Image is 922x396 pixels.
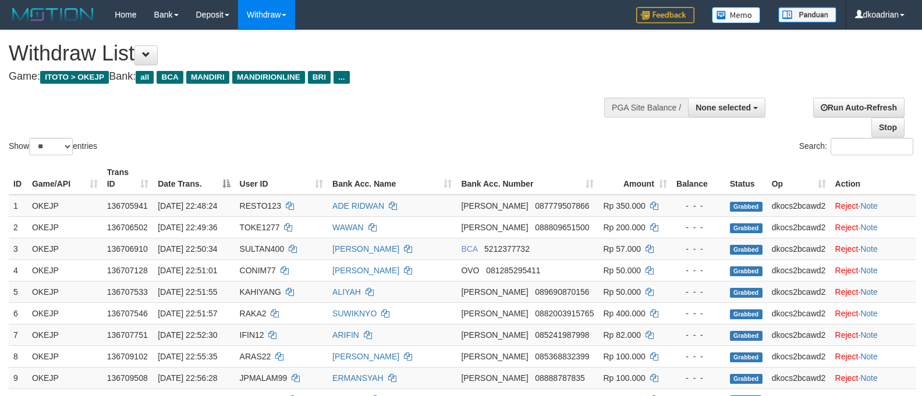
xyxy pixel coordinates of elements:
h4: Game: Bank: [9,71,603,83]
th: ID [9,162,27,195]
a: Note [860,373,878,383]
div: - - - [676,286,721,298]
span: IFIN12 [240,330,264,340]
span: [PERSON_NAME] [461,373,528,383]
img: Button%20Memo.svg [712,7,761,23]
td: OKEJP [27,281,102,302]
span: ARAS22 [240,352,271,361]
span: SULTAN400 [240,244,285,254]
span: [PERSON_NAME] [461,309,528,318]
span: 136707128 [107,266,148,275]
a: ALIYAH [332,287,361,297]
span: 136707546 [107,309,148,318]
span: Copy 087779507866 to clipboard [535,201,589,211]
span: BRI [308,71,331,84]
a: ADE RIDWAN [332,201,384,211]
a: Reject [835,223,859,232]
span: [PERSON_NAME] [461,287,528,297]
span: Rp 400.000 [603,309,645,318]
span: [PERSON_NAME] [461,201,528,211]
a: ARIFIN [332,330,359,340]
span: MANDIRI [186,71,229,84]
span: [DATE] 22:52:30 [158,330,217,340]
th: Game/API: activate to sort column ascending [27,162,102,195]
a: [PERSON_NAME] [332,352,399,361]
span: Rp 100.000 [603,373,645,383]
span: Copy 089690870156 to clipboard [535,287,589,297]
span: 136707533 [107,287,148,297]
span: 136706502 [107,223,148,232]
td: 8 [9,345,27,367]
span: RESTO123 [240,201,281,211]
td: dkocs2bcawd2 [767,281,831,302]
a: [PERSON_NAME] [332,266,399,275]
span: Grabbed [730,309,763,319]
a: WAWAN [332,223,364,232]
td: dkocs2bcawd2 [767,367,831,388]
a: Reject [835,244,859,254]
td: · [831,302,916,324]
span: [DATE] 22:55:35 [158,352,217,361]
td: dkocs2bcawd2 [767,195,831,217]
td: 6 [9,302,27,324]
span: Grabbed [730,374,763,384]
a: Note [860,201,878,211]
td: · [831,195,916,217]
a: [PERSON_NAME] [332,244,399,254]
span: Grabbed [730,288,763,298]
span: RAKA2 [240,309,267,318]
th: Balance [672,162,725,195]
span: Copy 08888787835 to clipboard [535,373,585,383]
a: Note [860,223,878,232]
a: Note [860,266,878,275]
span: [DATE] 22:51:01 [158,266,217,275]
span: Rp 350.000 [603,201,645,211]
a: Reject [835,330,859,340]
span: Rp 50.000 [603,266,641,275]
td: dkocs2bcawd2 [767,238,831,259]
label: Search: [799,138,913,155]
a: Note [860,330,878,340]
td: 7 [9,324,27,345]
td: 2 [9,216,27,238]
th: Status [725,162,767,195]
span: Copy 085368832399 to clipboard [535,352,589,361]
span: ITOTO > OKEJP [40,71,109,84]
td: OKEJP [27,259,102,281]
label: Show entries [9,138,97,155]
span: BCA [157,71,183,84]
th: Op: activate to sort column ascending [767,162,831,195]
a: Note [860,309,878,318]
a: Reject [835,287,859,297]
td: · [831,238,916,259]
span: [DATE] 22:49:36 [158,223,217,232]
h1: Withdraw List [9,42,603,65]
img: Feedback.jpg [636,7,694,23]
td: OKEJP [27,216,102,238]
th: Action [831,162,916,195]
div: - - - [676,351,721,362]
td: OKEJP [27,302,102,324]
span: Copy 085241987998 to clipboard [535,330,589,340]
td: · [831,367,916,388]
span: [DATE] 22:48:24 [158,201,217,211]
th: Date Trans.: activate to sort column descending [153,162,235,195]
div: - - - [676,308,721,319]
select: Showentries [29,138,73,155]
img: panduan.png [778,7,836,23]
td: 3 [9,238,27,259]
td: dkocs2bcawd2 [767,345,831,367]
td: · [831,345,916,367]
span: Rp 50.000 [603,287,641,297]
span: Grabbed [730,245,763,255]
span: [DATE] 22:50:34 [158,244,217,254]
span: JPMALAM99 [240,373,288,383]
span: 136709508 [107,373,148,383]
span: Rp 82.000 [603,330,641,340]
td: 1 [9,195,27,217]
span: ... [334,71,349,84]
a: Reject [835,266,859,275]
span: all [136,71,154,84]
button: None selected [688,98,765,117]
td: 5 [9,281,27,302]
